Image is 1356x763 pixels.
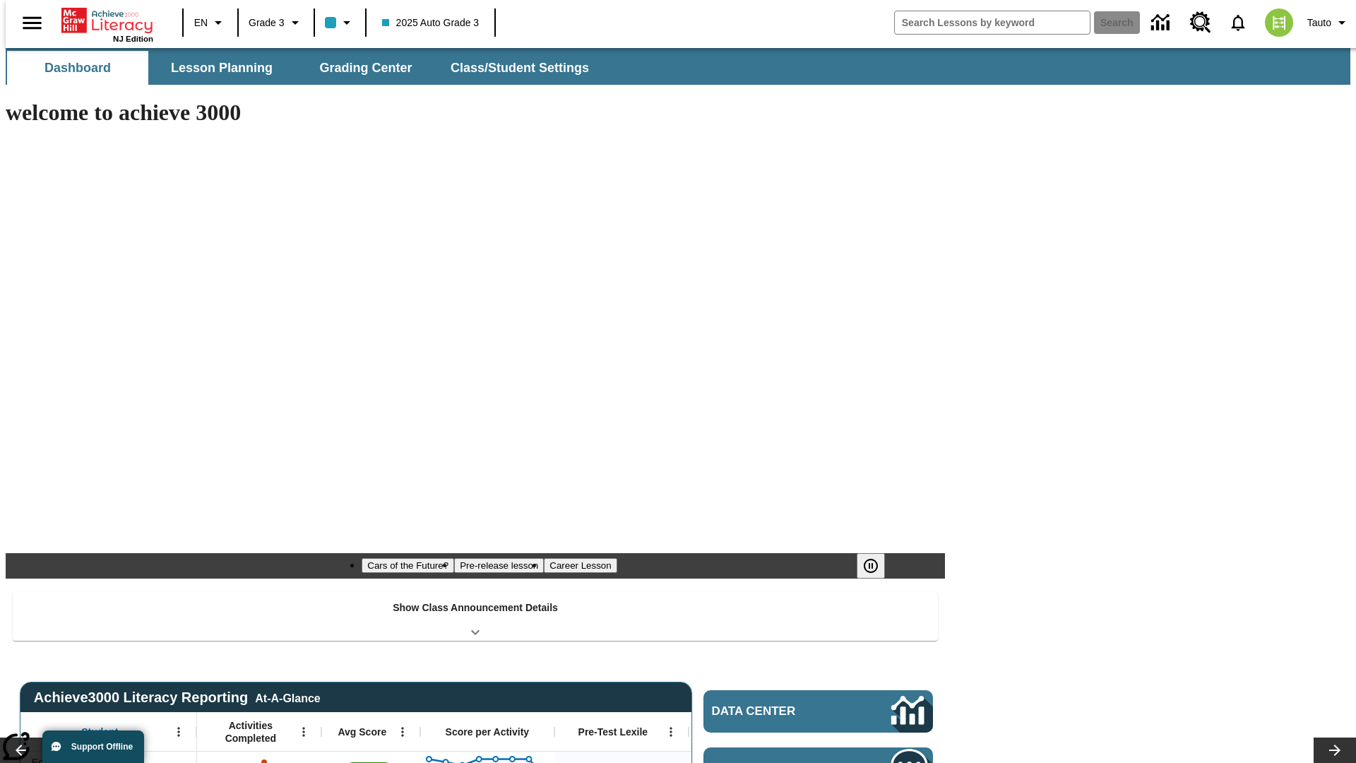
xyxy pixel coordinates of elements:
button: Select a new avatar [1256,4,1302,41]
div: Home [61,5,153,43]
span: Score per Activity [446,726,530,738]
a: Resource Center, Will open in new tab [1182,4,1220,42]
span: Activities Completed [204,719,297,745]
div: At-A-Glance [255,690,320,705]
button: Lesson carousel, Next [1314,738,1356,763]
button: Support Offline [42,731,144,763]
a: Notifications [1220,4,1256,41]
button: Open side menu [11,2,53,44]
a: Data Center [1143,4,1182,42]
a: Home [61,6,153,35]
div: Show Class Announcement Details [13,592,938,641]
span: Data Center [712,704,844,718]
button: Slide 3 Career Lesson [544,558,617,573]
button: Open Menu [168,721,189,743]
button: Grade: Grade 3, Select a grade [243,10,309,35]
button: Language: EN, Select a language [188,10,233,35]
span: EN [194,16,208,30]
span: Tauto [1307,16,1331,30]
span: Pre-Test Lexile [578,726,648,738]
input: search field [895,11,1090,34]
span: 2025 Auto Grade 3 [382,16,480,30]
span: Grade 3 [249,16,285,30]
button: Dashboard [7,51,148,85]
button: Lesson Planning [151,51,292,85]
button: Pause [857,553,885,579]
button: Profile/Settings [1302,10,1356,35]
img: avatar image [1265,8,1293,37]
button: Slide 2 Pre-release lesson [454,558,544,573]
button: Class color is light blue. Change class color [319,10,361,35]
h1: welcome to achieve 3000 [6,100,945,126]
span: Student [81,726,118,738]
span: Achieve3000 Literacy Reporting [34,690,321,706]
span: Support Offline [71,742,133,752]
span: NJ Edition [113,35,153,43]
button: Open Menu [293,721,314,743]
div: SubNavbar [6,51,602,85]
p: Show Class Announcement Details [393,601,558,615]
button: Open Menu [392,721,413,743]
button: Open Menu [660,721,682,743]
span: Avg Score [338,726,386,738]
a: Data Center [703,690,933,733]
div: Pause [857,553,899,579]
button: Class/Student Settings [439,51,600,85]
button: Slide 1 Cars of the Future? [362,558,454,573]
div: SubNavbar [6,48,1350,85]
button: Grading Center [295,51,436,85]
